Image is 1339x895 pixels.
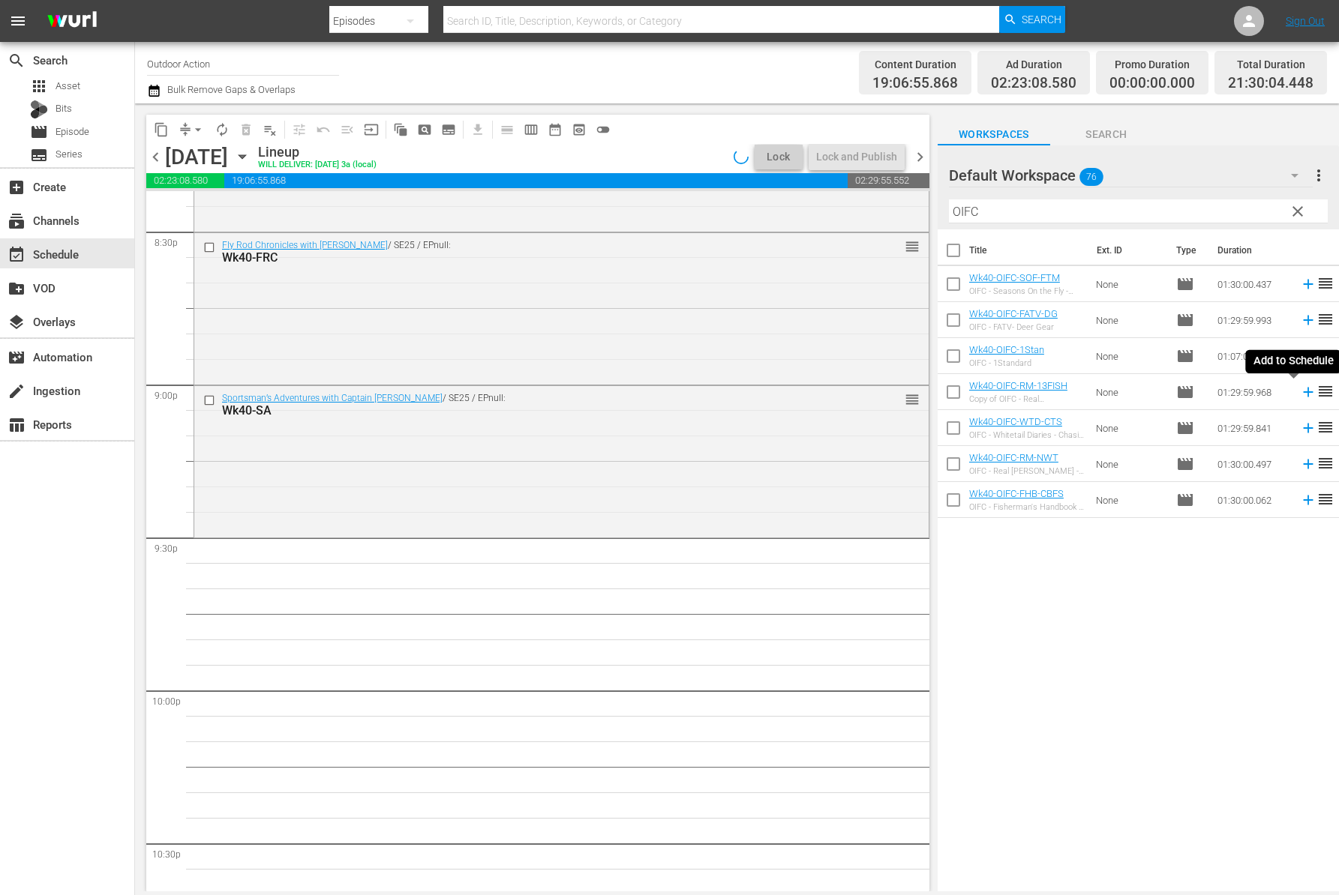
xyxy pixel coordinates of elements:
[441,122,456,137] span: subtitles_outlined
[1316,418,1334,436] span: reorder
[1300,492,1316,508] svg: Add to Schedule
[872,54,958,75] div: Content Duration
[222,240,846,265] div: / SE25 / EPnull:
[222,393,846,418] div: / SE25 / EPnull:
[417,122,432,137] span: pageview_outlined
[1310,166,1328,184] span: more_vert
[905,391,920,406] button: reorder
[215,122,230,137] span: autorenew_outlined
[969,416,1062,427] a: Wk40-OIFC-WTD-CTS
[364,122,379,137] span: input
[146,148,165,166] span: chevron_left
[1211,482,1294,518] td: 01:30:00.062
[1316,274,1334,292] span: reorder
[1300,312,1316,328] svg: Add to Schedule
[1316,346,1334,364] span: reorder
[191,122,206,137] span: arrow_drop_down
[1088,229,1167,271] th: Ext. ID
[36,4,108,39] img: ans4CAIJ8jUAAAAAAAAAAAAAAAAAAAAAAAAgQb4GAAAAAAAAAAAAAAAAAAAAAAAAJMjXAAAAAAAAAAAAAAAAAAAAAAAAgAT5G...
[991,75,1076,92] span: 02:23:08.580
[969,322,1058,332] div: OIFC - FATV- Deer Gear
[816,143,897,170] div: Lock and Publish
[519,118,543,142] span: Week Calendar View
[222,240,388,250] a: Fly Rod Chronicles with [PERSON_NAME]
[165,145,228,169] div: [DATE]
[543,118,567,142] span: Month Calendar View
[1228,54,1313,75] div: Total Duration
[282,115,311,144] span: Customize Events
[1050,125,1163,144] span: Search
[1211,302,1294,338] td: 01:29:59.993
[969,286,1084,296] div: OIFC - Seasons On the Fly - Fishing The Midwest
[809,143,905,170] button: Lock and Publish
[222,403,846,418] div: Wk40-SA
[1090,446,1170,482] td: None
[393,122,408,137] span: auto_awesome_motion_outlined
[1316,490,1334,508] span: reorder
[437,118,461,142] span: Create Series Block
[755,145,803,169] button: Lock
[461,115,490,144] span: Download as CSV
[8,349,26,367] span: Automation
[1176,311,1194,329] span: Episode
[1176,419,1194,437] span: Episode
[572,122,587,137] span: preview_outlined
[1285,199,1309,223] button: clear
[173,118,210,142] span: Remove Gaps & Overlaps
[1211,338,1294,374] td: 01:07:03.820
[8,178,26,196] span: Create
[178,122,193,137] span: compress
[258,160,377,170] div: WILL DELIVER: [DATE] 3a (local)
[56,79,80,94] span: Asset
[234,118,258,142] span: Select an event to delete
[1176,347,1194,365] span: movie
[999,6,1065,33] button: Search
[30,100,48,118] div: Bits
[969,394,1084,404] div: Copy of OIFC - Real [PERSON_NAME] - 13 FISH
[258,144,377,160] div: Lineup
[905,238,920,255] span: reorder
[8,246,26,264] span: Schedule
[1300,276,1316,292] svg: Add to Schedule
[969,308,1058,319] a: Wk40-OIFC-FATV-DG
[905,238,920,253] button: reorder
[905,391,920,408] span: reorder
[224,173,848,188] span: 19:06:55.868
[1300,348,1316,364] svg: Add to Schedule
[1316,382,1334,400] span: reorder
[969,344,1044,355] a: Wk40-OIFC-1Stan
[154,122,169,137] span: content_copy
[1289,202,1307,220] span: clear
[9,12,27,30] span: menu
[1176,275,1194,293] span: Episode
[165,84,296,95] span: Bulk Remove Gaps & Overlaps
[596,122,611,137] span: toggle_off
[1176,455,1194,473] span: movie
[969,502,1084,512] div: OIFC - Fisherman's Handbook - Collegiate Bass Fishing
[1090,410,1170,446] td: None
[1316,454,1334,472] span: reorder
[1211,266,1294,302] td: 01:30:00.437
[335,118,359,142] span: Fill episodes with ad slates
[991,54,1076,75] div: Ad Duration
[591,118,615,142] span: 24 hours Lineup View is OFF
[969,430,1084,440] div: OIFC - Whitetail Diaries - Chasin The Sun
[1211,374,1294,410] td: 01:29:59.968
[30,146,48,164] span: Series
[222,250,846,265] div: Wk40-FRC
[938,125,1050,144] span: Workspaces
[911,148,929,166] span: chevron_right
[1090,302,1170,338] td: None
[1286,15,1325,27] a: Sign Out
[8,416,26,434] span: Reports
[413,118,437,142] span: Create Search Block
[969,272,1060,283] a: Wk40-OIFC-SOF-FTM
[969,452,1058,463] a: Wk40-OIFC-RM-NWT
[872,75,958,92] span: 19:06:55.868
[1090,266,1170,302] td: None
[222,393,443,403] a: Sportsman’s Adventures with Captain [PERSON_NAME]
[1211,446,1294,482] td: 01:30:00.497
[1228,75,1313,92] span: 21:30:04.448
[490,115,519,144] span: Day Calendar View
[969,488,1064,499] a: Wk40-OIFC-FHB-CBFS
